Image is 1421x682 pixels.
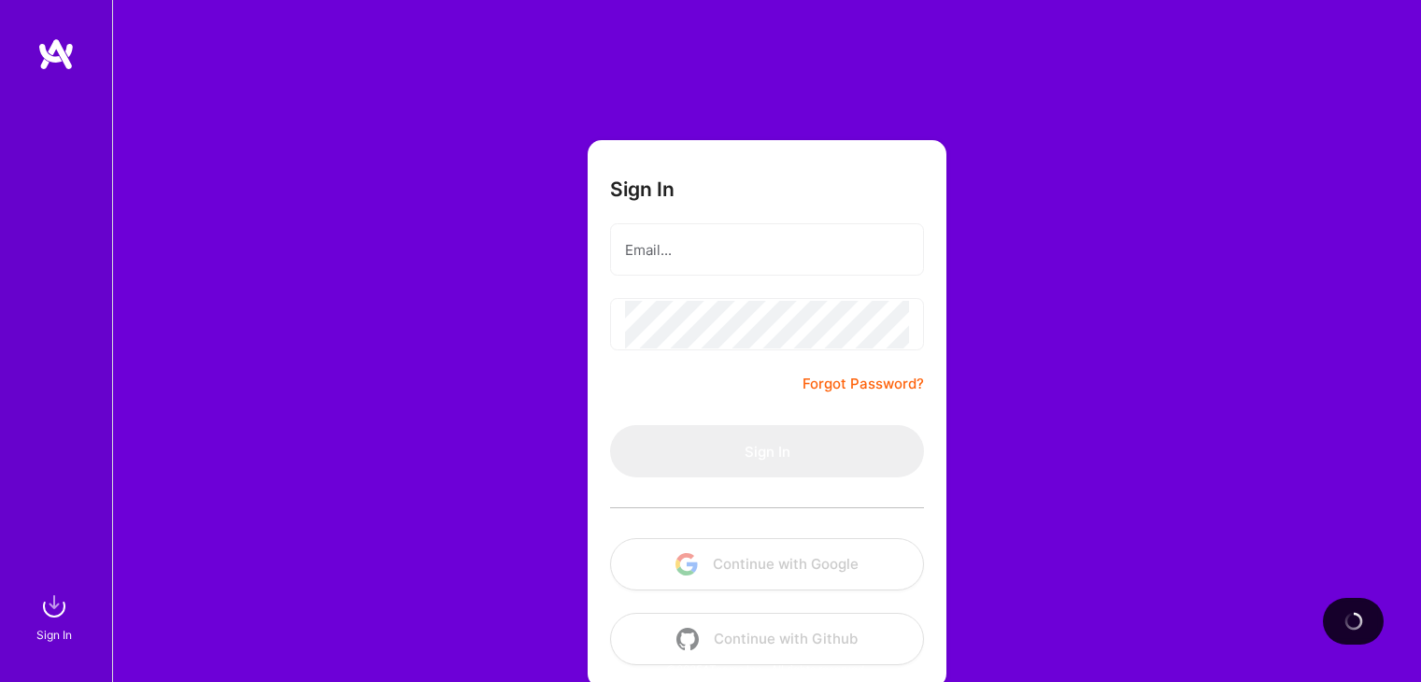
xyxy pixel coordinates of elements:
img: logo [37,37,75,71]
a: sign inSign In [39,588,73,645]
img: loading [1341,608,1367,634]
button: Continue with Github [610,613,924,665]
img: icon [675,553,698,575]
img: sign in [36,588,73,625]
h3: Sign In [610,178,675,201]
button: Continue with Google [610,538,924,590]
button: Sign In [610,425,924,477]
a: Forgot Password? [803,373,924,395]
img: icon [676,628,699,650]
input: Email... [625,226,909,274]
div: Sign In [36,625,72,645]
